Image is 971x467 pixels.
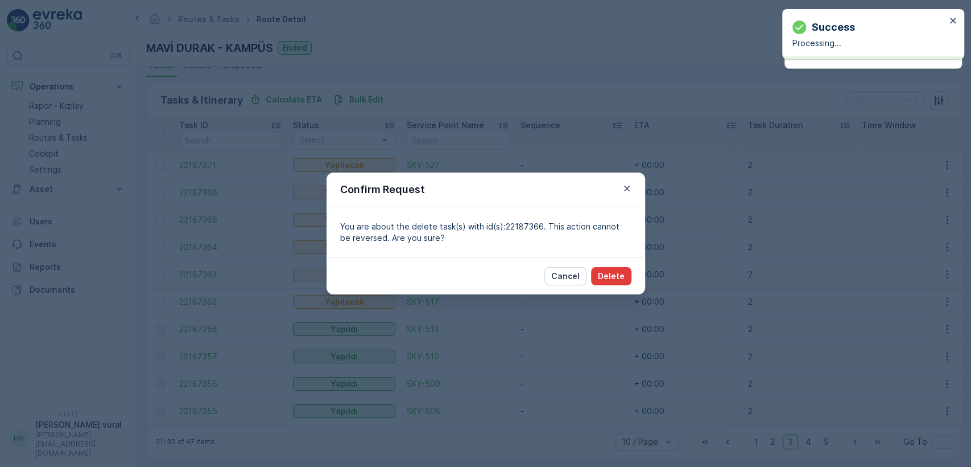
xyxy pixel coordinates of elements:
[591,267,631,285] button: Delete
[598,271,625,282] p: Delete
[551,271,580,282] p: Cancel
[340,182,425,198] p: Confirm Request
[544,267,586,285] button: Cancel
[949,16,957,27] button: close
[792,38,946,49] p: Processing...
[340,221,631,244] p: You are about the delete task(s) with id(s):22187366. This action cannot be reversed. Are you sure?
[812,19,855,35] p: Success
